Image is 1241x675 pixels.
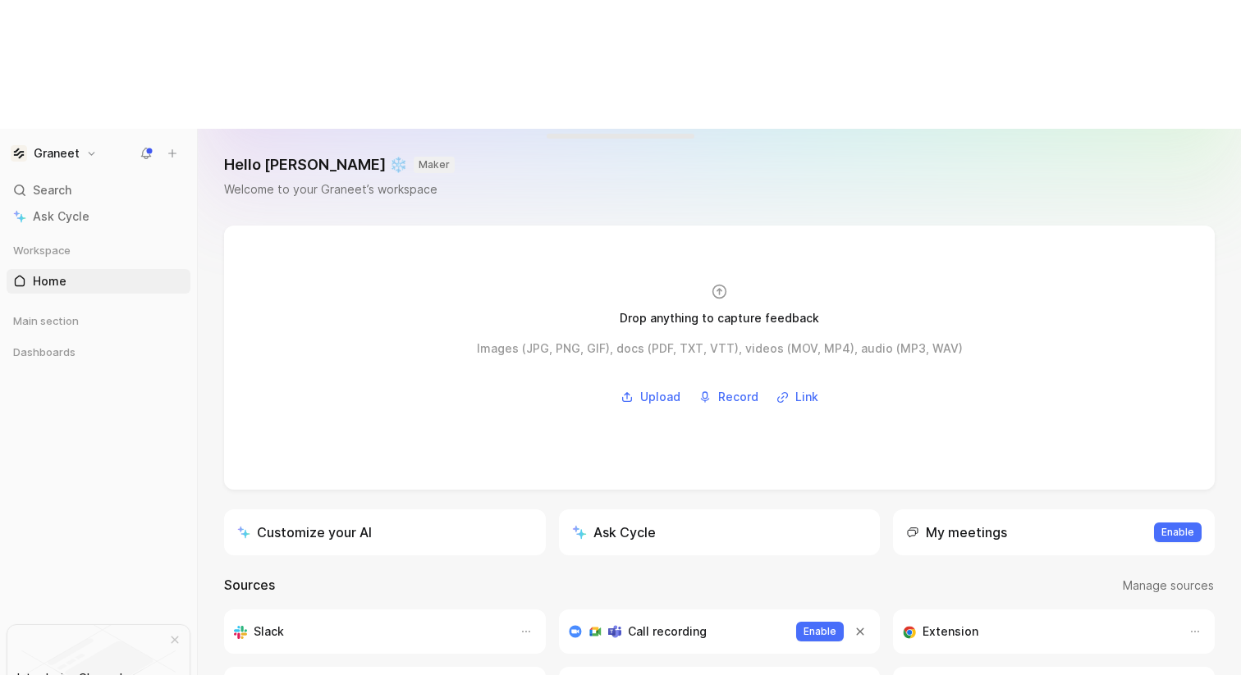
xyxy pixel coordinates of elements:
div: Record & transcribe meetings from Zoom, Meet & Teams. [569,622,784,641]
button: Link [771,385,824,409]
button: GraneetGraneet [7,142,101,165]
div: Main section [7,308,190,333]
div: Docs, images, videos, audio files, links & more [557,137,637,143]
span: Dashboards [13,344,76,360]
span: Search [33,180,71,200]
div: My meetings [906,522,1007,542]
span: Ask Cycle [33,207,89,226]
button: Upload [615,385,686,409]
div: Ask Cycle [572,522,656,542]
button: Manage sources [1122,575,1215,596]
h1: Graneet [34,146,80,161]
span: Upload [640,387,680,407]
div: Main section [7,308,190,338]
span: Workspace [13,242,71,258]
span: Main section [13,312,79,329]
div: Dashboards [7,340,190,369]
div: Dashboards [7,340,190,364]
button: MAKER [414,157,455,173]
div: Sync your customers, send feedback and get updates in Slack [234,622,503,641]
button: Enable [1154,522,1202,542]
div: Images (JPG, PNG, GIF), docs (PDF, TXT, VTT), videos (MOV, MP4), audio (MP3, WAV) [477,339,963,358]
div: Search [7,178,190,203]
img: Graneet [11,145,27,162]
a: Customize your AI [224,509,546,555]
div: Customize your AI [237,522,372,542]
button: Ask Cycle [559,509,881,555]
span: Link [795,387,818,407]
h3: Extension [923,622,978,641]
span: Home [33,273,66,290]
h3: Call recording [628,622,707,641]
a: Ask Cycle [7,204,190,229]
div: Capture feedback from anywhere on the web [903,622,1172,641]
h1: Hello [PERSON_NAME] ❄️ [224,155,455,175]
button: Enable [796,622,844,641]
h2: Sources [224,575,275,596]
h3: Slack [254,622,284,641]
span: Manage sources [1123,576,1214,595]
div: Drop anything to capture feedback [620,308,819,328]
span: Record [718,387,758,407]
a: Home [7,269,190,294]
button: Record [693,385,764,409]
div: Welcome to your Graneet’s workspace [224,180,455,199]
span: Enable [1161,524,1194,540]
span: Enable [804,623,836,640]
div: Drop anything here to capture feedback [557,130,637,136]
div: Workspace [7,238,190,262]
